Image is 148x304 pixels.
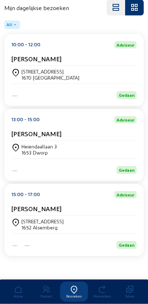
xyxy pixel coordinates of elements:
div: Contact [32,294,60,298]
div: 13:00 - 15:00 [11,117,40,124]
img: Energy Protect Ramen & Deuren [11,95,19,97]
div: 10:00 - 12:00 [11,42,40,49]
div: Reminders [88,294,116,298]
img: Iso Protect [24,245,31,247]
img: Energy Protect Ramen & Deuren [11,245,19,247]
div: [STREET_ADDRESS] [21,219,64,225]
a: Taken [116,282,144,302]
a: Bezoeken [60,282,88,302]
h4: Mijn dagelijkse bezoeken [4,5,69,11]
cam-card-title: [PERSON_NAME] [11,205,61,213]
span: Adviseur [117,43,134,47]
a: Reminders [88,282,116,302]
div: Home [4,294,32,298]
div: 1652 Alsemberg [21,225,64,231]
div: 1653 Dworp [21,150,57,156]
div: Taken [116,294,144,298]
span: All [6,22,12,28]
div: [STREET_ADDRESS] [21,69,79,75]
span: Adviseur [117,118,134,122]
div: Heiendaallaan 3 [21,144,57,150]
a: Contact [32,282,60,302]
div: 15:00 - 17:00 [11,191,40,199]
span: Gedaan [119,243,134,248]
img: Energy Protect Ramen & Deuren [11,170,19,172]
span: Gedaan [119,93,134,98]
div: 1670 [GEOGRAPHIC_DATA] [21,75,79,81]
span: Adviseur [117,193,134,197]
a: Home [4,282,32,302]
cam-card-title: [PERSON_NAME] [11,130,61,138]
cam-card-title: [PERSON_NAME] [11,55,61,63]
span: Gedaan [119,168,134,173]
div: Bezoeken [60,294,88,298]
